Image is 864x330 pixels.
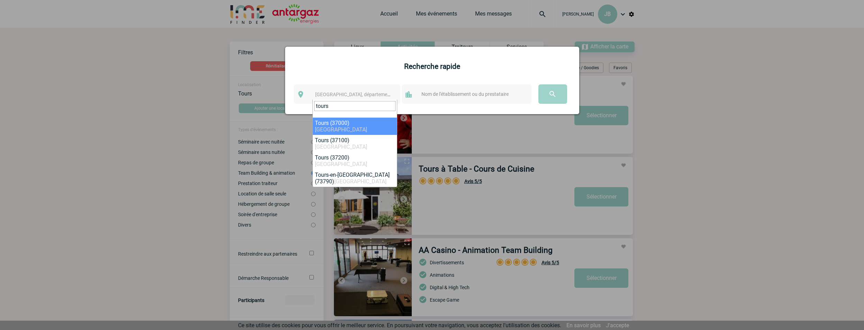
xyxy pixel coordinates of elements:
[315,92,411,97] span: [GEOGRAPHIC_DATA], département, région...
[313,152,397,169] li: Tours (37200)
[313,118,397,135] li: Tours (37000)
[538,84,567,104] input: Submit
[315,144,367,150] span: [GEOGRAPHIC_DATA]
[313,135,397,152] li: Tours (37100)
[315,161,367,167] span: [GEOGRAPHIC_DATA]
[294,62,571,71] h4: Recherche rapide
[334,178,386,185] span: [GEOGRAPHIC_DATA]
[315,126,367,133] span: [GEOGRAPHIC_DATA]
[313,169,397,187] li: Tours-en-[GEOGRAPHIC_DATA] (73790)
[420,90,527,99] input: Nom de l'établissement ou du prestataire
